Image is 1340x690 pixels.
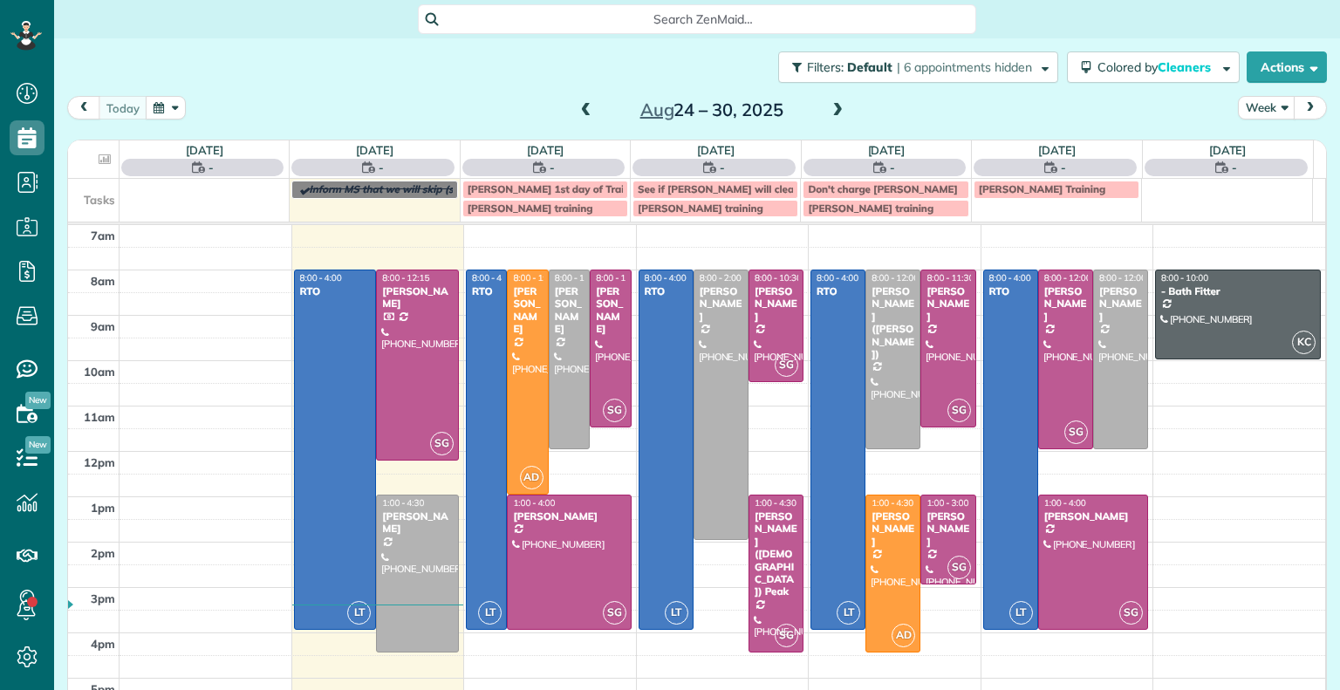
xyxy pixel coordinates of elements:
[1099,272,1146,284] span: 8:00 - 12:00
[897,59,1032,75] span: | 6 appointments hidden
[872,497,913,509] span: 1:00 - 4:30
[550,159,555,176] span: -
[775,624,798,647] span: SG
[640,99,674,120] span: Aug
[808,182,957,195] span: Don't charge [PERSON_NAME]
[595,285,626,336] div: [PERSON_NAME]
[989,272,1031,284] span: 8:00 - 4:00
[1160,285,1316,297] div: - Bath Fitter
[778,51,1058,83] button: Filters: Default | 6 appointments hidden
[638,182,892,195] span: See if [PERSON_NAME] will clean [PERSON_NAME]?
[1238,96,1296,120] button: Week
[754,510,798,598] div: [PERSON_NAME] ([DEMOGRAPHIC_DATA]) Peak
[926,285,970,323] div: [PERSON_NAME]
[979,182,1106,195] span: [PERSON_NAME] Training
[837,601,860,625] span: LT
[472,272,514,284] span: 8:00 - 4:00
[25,436,51,454] span: New
[755,497,796,509] span: 1:00 - 4:30
[755,272,802,284] span: 8:00 - 10:30
[1098,285,1143,323] div: [PERSON_NAME]
[25,392,51,409] span: New
[468,182,646,195] span: [PERSON_NAME] 1st day of Training
[1067,51,1240,83] button: Colored byCleaners
[84,365,115,379] span: 10am
[603,399,626,422] span: SG
[1294,96,1327,120] button: next
[478,601,502,625] span: LT
[603,601,626,625] span: SG
[926,497,968,509] span: 1:00 - 3:00
[513,272,555,284] span: 8:00 - 1:00
[99,96,147,120] button: today
[356,143,393,157] a: [DATE]
[186,143,223,157] a: [DATE]
[299,285,372,297] div: RTO
[430,432,454,455] span: SG
[91,546,115,560] span: 2pm
[868,143,906,157] a: [DATE]
[847,59,893,75] span: Default
[382,272,429,284] span: 8:00 - 12:15
[947,556,971,579] span: SG
[699,285,743,323] div: [PERSON_NAME]
[512,510,626,523] div: [PERSON_NAME]
[300,272,342,284] span: 8:00 - 4:00
[555,272,602,284] span: 8:00 - 12:00
[665,601,688,625] span: LT
[769,51,1058,83] a: Filters: Default | 6 appointments hidden
[816,285,860,297] div: RTO
[67,96,100,120] button: prev
[947,399,971,422] span: SG
[926,510,970,548] div: [PERSON_NAME]
[872,272,919,284] span: 8:00 - 12:00
[603,100,821,120] h2: 24 – 30, 2025
[381,510,454,536] div: [PERSON_NAME]
[471,285,502,297] div: RTO
[926,272,974,284] span: 8:00 - 11:30
[1064,420,1088,444] span: SG
[84,410,115,424] span: 11am
[1009,601,1033,625] span: LT
[697,143,735,157] a: [DATE]
[379,159,384,176] span: -
[209,159,214,176] span: -
[468,202,593,215] span: [PERSON_NAME] training
[892,624,915,647] span: AD
[309,182,492,195] span: Inform MS that we will skip (see note)
[596,272,643,284] span: 8:00 - 11:30
[91,319,115,333] span: 9am
[1061,159,1066,176] span: -
[808,202,933,215] span: [PERSON_NAME] training
[1043,510,1143,523] div: [PERSON_NAME]
[91,274,115,288] span: 8am
[1119,601,1143,625] span: SG
[890,159,895,176] span: -
[527,143,564,157] a: [DATE]
[807,59,844,75] span: Filters:
[513,497,555,509] span: 1:00 - 4:00
[1038,143,1076,157] a: [DATE]
[1158,59,1214,75] span: Cleaners
[775,353,798,377] span: SG
[1044,272,1091,284] span: 8:00 - 12:00
[871,510,915,548] div: [PERSON_NAME]
[512,285,543,336] div: [PERSON_NAME]
[1247,51,1327,83] button: Actions
[1097,59,1217,75] span: Colored by
[1043,285,1088,323] div: [PERSON_NAME]
[1232,159,1237,176] span: -
[347,601,371,625] span: LT
[1292,331,1316,354] span: KC
[817,272,858,284] span: 8:00 - 4:00
[91,637,115,651] span: 4pm
[700,272,742,284] span: 8:00 - 2:00
[382,497,424,509] span: 1:00 - 4:30
[91,501,115,515] span: 1pm
[720,159,725,176] span: -
[1044,497,1086,509] span: 1:00 - 4:00
[554,285,585,336] div: [PERSON_NAME]
[1209,143,1247,157] a: [DATE]
[645,272,687,284] span: 8:00 - 4:00
[988,285,1033,297] div: RTO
